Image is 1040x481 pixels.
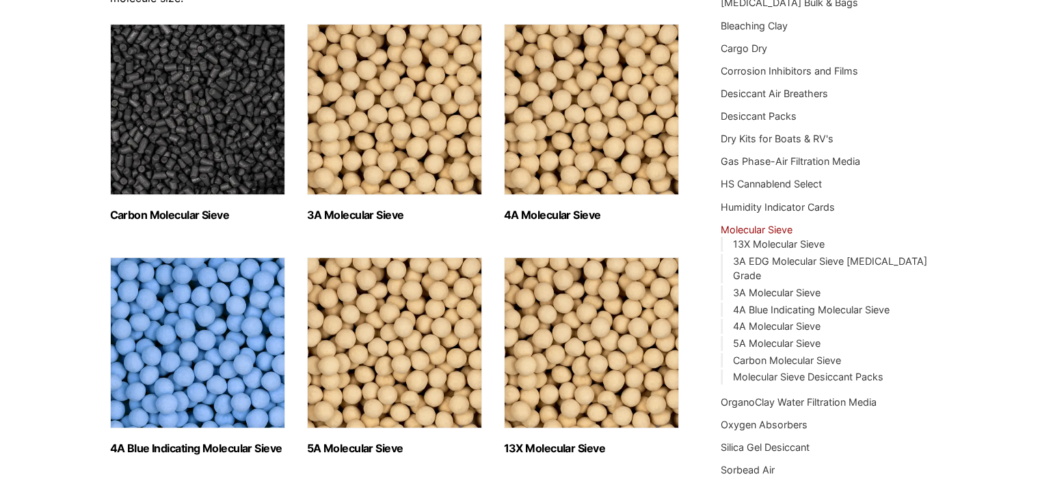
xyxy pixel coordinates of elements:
[307,24,482,222] a: Visit product category 3A Molecular Sieve
[721,20,788,31] a: Bleaching Clay
[721,201,835,213] a: Humidity Indicator Cards
[110,24,285,222] a: Visit product category Carbon Molecular Sieve
[732,354,840,366] a: Carbon Molecular Sieve
[721,224,792,235] a: Molecular Sieve
[110,209,285,222] h2: Carbon Molecular Sieve
[307,257,482,428] img: 5A Molecular Sieve
[307,257,482,455] a: Visit product category 5A Molecular Sieve
[721,441,810,453] a: Silica Gel Desiccant
[110,257,285,428] img: 4A Blue Indicating Molecular Sieve
[307,24,482,195] img: 3A Molecular Sieve
[721,88,828,99] a: Desiccant Air Breathers
[721,42,767,54] a: Cargo Dry
[732,337,820,349] a: 5A Molecular Sieve
[732,255,926,282] a: 3A EDG Molecular Sieve [MEDICAL_DATA] Grade
[721,65,858,77] a: Corrosion Inhibitors and Films
[732,238,824,250] a: 13X Molecular Sieve
[721,178,822,190] a: HS Cannablend Select
[504,442,679,455] h2: 13X Molecular Sieve
[307,209,482,222] h2: 3A Molecular Sieve
[307,442,482,455] h2: 5A Molecular Sieve
[721,155,860,167] a: Gas Phase-Air Filtration Media
[504,257,679,455] a: Visit product category 13X Molecular Sieve
[732,304,889,315] a: 4A Blue Indicating Molecular Sieve
[504,257,679,428] img: 13X Molecular Sieve
[721,396,877,408] a: OrganoClay Water Filtration Media
[110,24,285,195] img: Carbon Molecular Sieve
[110,442,285,455] h2: 4A Blue Indicating Molecular Sieve
[504,24,679,222] a: Visit product category 4A Molecular Sieve
[721,464,775,476] a: Sorbead Air
[504,209,679,222] h2: 4A Molecular Sieve
[721,133,834,144] a: Dry Kits for Boats & RV's
[732,287,820,298] a: 3A Molecular Sieve
[732,371,883,382] a: Molecular Sieve Desiccant Packs
[110,257,285,455] a: Visit product category 4A Blue Indicating Molecular Sieve
[732,320,820,332] a: 4A Molecular Sieve
[504,24,679,195] img: 4A Molecular Sieve
[721,110,797,122] a: Desiccant Packs
[721,419,808,430] a: Oxygen Absorbers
